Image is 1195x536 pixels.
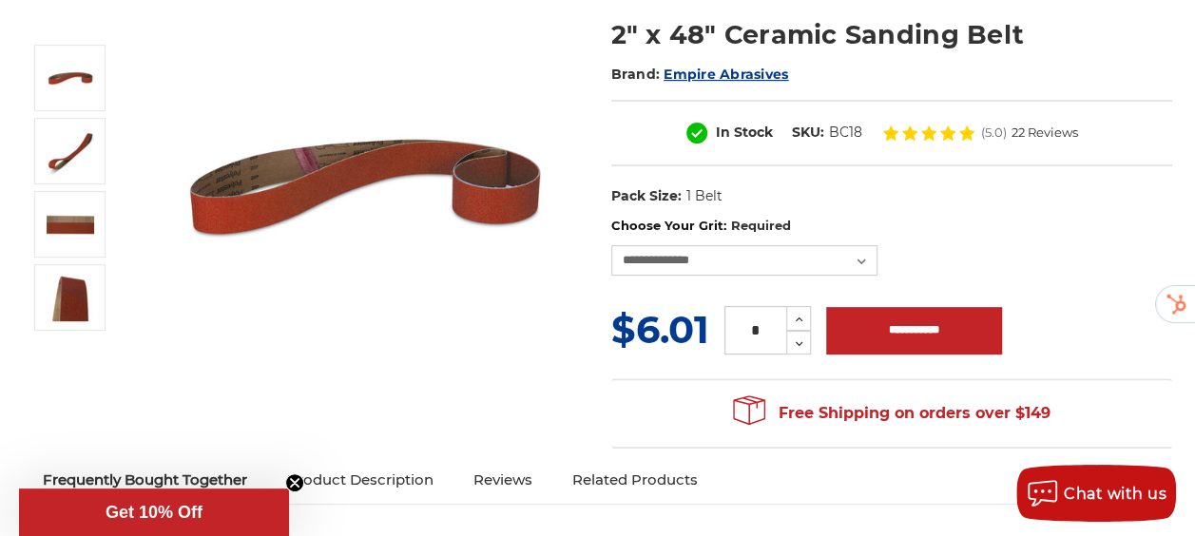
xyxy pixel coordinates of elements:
dt: Pack Size: [611,186,682,206]
span: $6.01 [611,306,709,353]
h1: 2" x 48" Ceramic Sanding Belt [611,16,1172,53]
span: Free Shipping on orders over $149 [733,394,1050,432]
span: Chat with us [1064,485,1166,503]
img: 2" x 48" Sanding Belt - Ceramic [47,54,94,102]
a: Reviews [453,459,552,501]
span: (5.0) [981,126,1007,139]
span: 22 Reviews [1012,126,1078,139]
button: Chat with us [1016,465,1176,522]
small: Required [730,218,790,233]
div: Get 10% OffClose teaser [19,488,289,536]
img: 2" x 48" - Ceramic Sanding Belt [47,274,94,321]
span: In Stock [716,124,773,141]
button: Close teaser [285,473,304,492]
a: Empire Abrasives [664,66,788,83]
span: Brand: [611,66,661,83]
span: Get 10% Off [106,503,202,522]
a: Product Description [267,459,453,501]
dd: 1 Belt [685,186,722,206]
a: Related Products [552,459,718,501]
label: Choose Your Grit: [611,217,1172,236]
img: 2" x 48" Cer Sanding Belt [47,201,94,248]
dd: BC18 [829,123,862,143]
a: Frequently Bought Together [23,459,267,501]
dt: SKU: [792,123,824,143]
img: 2" x 48" Ceramic Sanding Belt [47,127,94,175]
